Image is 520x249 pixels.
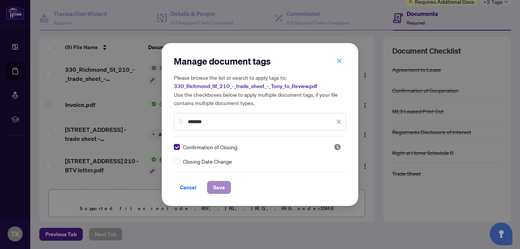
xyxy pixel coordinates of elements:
h2: Manage document tags [174,55,346,67]
button: Open asap [490,223,512,245]
span: Save [213,181,225,193]
span: Confirmation of Closing [183,143,237,151]
button: Save [207,181,231,194]
button: Cancel [174,181,203,194]
span: Pending Review [334,143,341,151]
span: close [337,58,342,63]
img: status [334,143,341,151]
h5: Please browse the list or search to apply tags to: Use the checkboxes below to apply multiple doc... [174,73,346,107]
span: 330_Richmond_St_210_-_trade_sheet_-_Tony_to_Review.pdf [174,83,317,90]
span: close [336,119,341,124]
span: Cancel [180,181,197,193]
span: Closing Date Change [183,157,232,165]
